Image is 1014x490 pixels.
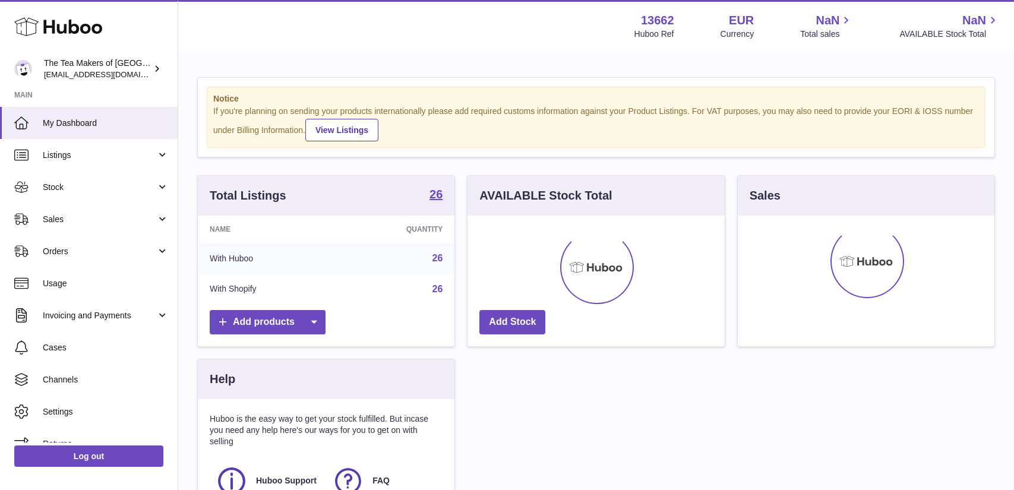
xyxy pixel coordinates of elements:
[14,60,32,78] img: tea@theteamakers.co.uk
[429,188,443,203] a: 26
[43,118,169,129] span: My Dashboard
[43,150,156,161] span: Listings
[43,214,156,225] span: Sales
[479,188,612,204] h3: AVAILABLE Stock Total
[210,188,286,204] h3: Total Listings
[14,445,163,467] a: Log out
[432,253,443,263] a: 26
[432,284,443,294] a: 26
[210,413,443,447] p: Huboo is the easy way to get your stock fulfilled. But incase you need any help here's our ways f...
[213,106,979,141] div: If you're planning on sending your products internationally please add required customs informati...
[750,188,781,204] h3: Sales
[729,12,754,29] strong: EUR
[43,438,169,450] span: Returns
[429,188,443,200] strong: 26
[43,406,169,418] span: Settings
[256,475,317,486] span: Huboo Support
[213,93,979,105] strong: Notice
[198,274,336,305] td: With Shopify
[43,278,169,289] span: Usage
[800,29,853,40] span: Total sales
[336,216,454,243] th: Quantity
[479,310,545,334] a: Add Stock
[43,310,156,321] span: Invoicing and Payments
[641,12,674,29] strong: 13662
[198,216,336,243] th: Name
[899,29,1000,40] span: AVAILABLE Stock Total
[44,58,151,80] div: The Tea Makers of [GEOGRAPHIC_DATA]
[198,243,336,274] td: With Huboo
[372,475,390,486] span: FAQ
[43,374,169,385] span: Channels
[305,119,378,141] a: View Listings
[962,12,986,29] span: NaN
[210,310,326,334] a: Add products
[721,29,754,40] div: Currency
[899,12,1000,40] a: NaN AVAILABLE Stock Total
[816,12,839,29] span: NaN
[43,182,156,193] span: Stock
[800,12,853,40] a: NaN Total sales
[43,342,169,353] span: Cases
[634,29,674,40] div: Huboo Ref
[210,371,235,387] h3: Help
[43,246,156,257] span: Orders
[44,69,175,79] span: [EMAIL_ADDRESS][DOMAIN_NAME]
